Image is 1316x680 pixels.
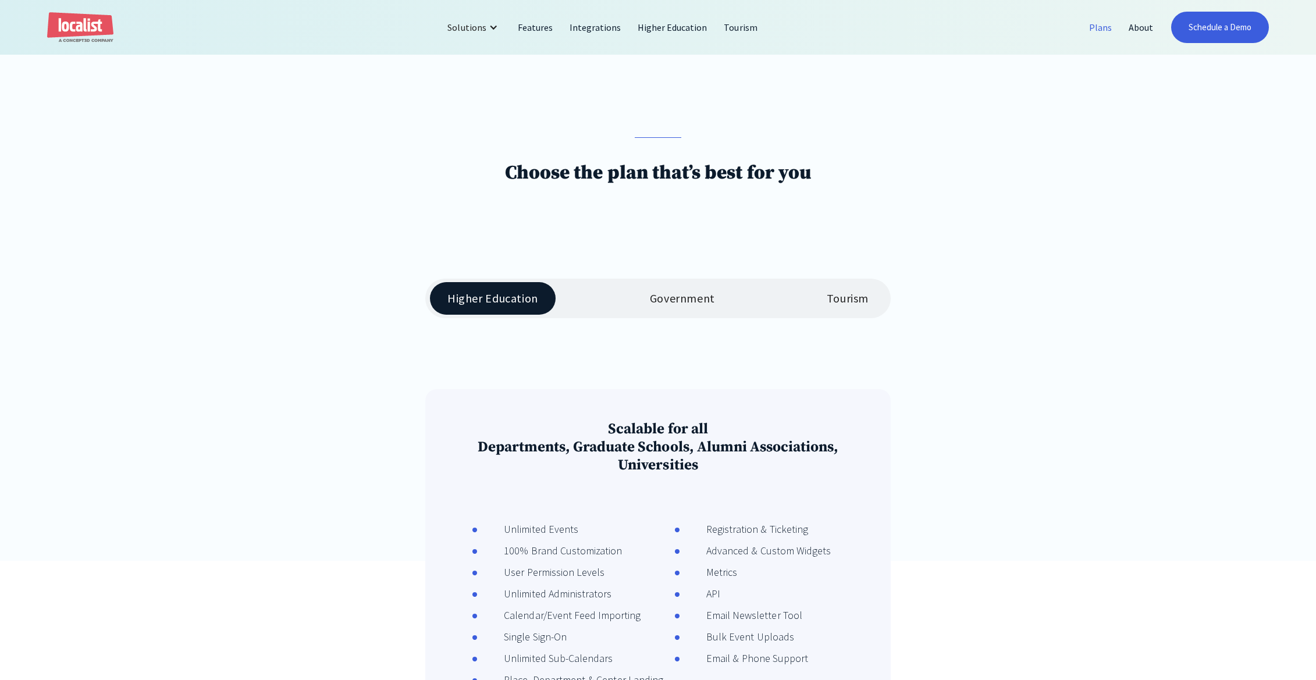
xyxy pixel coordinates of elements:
div: 100% Brand Customization [478,543,622,558]
div: Tourism [827,291,869,305]
h3: Scalable for all Departments, Graduate Schools, Alumni Associations, Universities [449,420,867,474]
a: Integrations [561,13,629,41]
a: home [47,12,113,43]
div: Unlimited Administrators [478,586,611,601]
div: Bulk Event Uploads [680,629,794,645]
div: Calendar/Event Feed Importing [478,607,641,623]
div: Email Newsletter Tool [680,607,802,623]
div: API [680,586,720,601]
a: Features [510,13,561,41]
div: Higher Education [447,291,538,305]
div: Government [650,291,715,305]
div: Solutions [439,13,509,41]
div: Single Sign-On [478,629,566,645]
a: Tourism [716,13,766,41]
div: Email & Phone Support [680,650,808,666]
a: Plans [1081,13,1121,41]
div: Solutions [447,20,486,34]
div: Unlimited Sub-Calendars [478,650,613,666]
div: Unlimited Events [478,521,578,537]
div: User Permission Levels [478,564,604,580]
a: About [1121,13,1162,41]
div: Registration & Ticketing [680,521,808,537]
div: Advanced & Custom Widgets [680,543,831,558]
a: Schedule a Demo [1171,12,1269,43]
a: Higher Education [629,13,716,41]
div: Metrics [680,564,737,580]
h1: Choose the plan that’s best for you [505,161,811,185]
